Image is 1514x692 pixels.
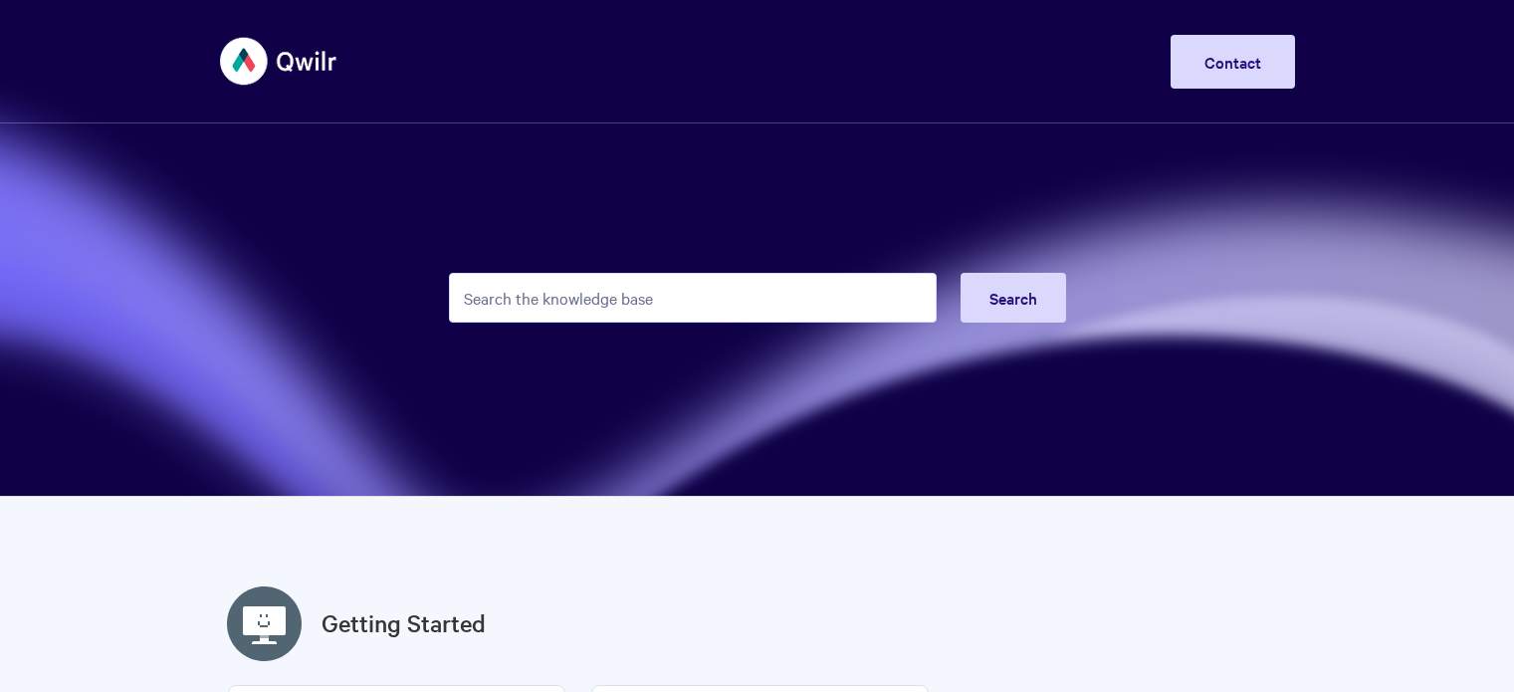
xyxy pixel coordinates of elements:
button: Search [961,273,1066,323]
a: Getting Started [322,605,486,641]
a: Contact [1171,35,1295,89]
input: Search the knowledge base [449,273,937,323]
img: Qwilr Help Center [220,24,338,99]
span: Search [989,287,1037,309]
